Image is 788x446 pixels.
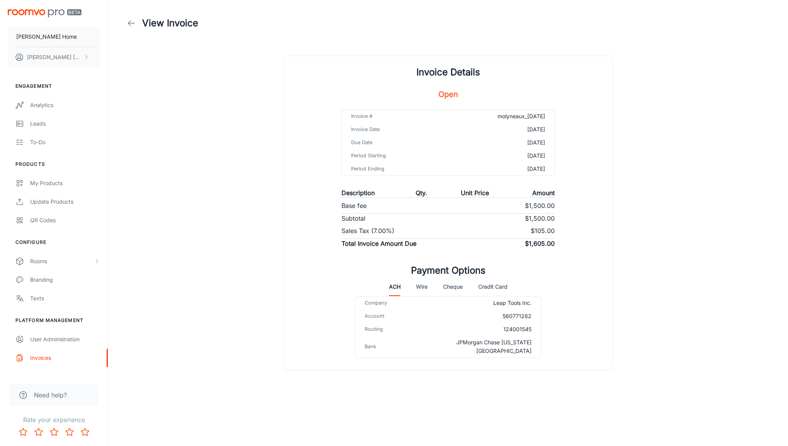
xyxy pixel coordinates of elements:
p: Amount [532,188,555,197]
p: Qty. [416,188,427,197]
td: Period Starting [342,149,447,162]
td: JPMorgan Chase [US_STATE][GEOGRAPHIC_DATA] [417,336,541,357]
div: Update Products [30,197,100,206]
div: Invoices [30,354,100,362]
td: Routing [355,323,417,336]
p: Unit Price [461,188,489,197]
h5: Open [438,89,458,100]
div: QR Codes [30,216,100,225]
td: Bank [355,336,417,357]
p: $105.00 [531,226,555,235]
td: 124001545 [417,323,541,336]
p: [PERSON_NAME] Home [16,32,77,41]
p: Sales Tax (7.00%) [341,226,394,235]
div: My Products [30,179,100,187]
td: Period Ending [342,162,447,175]
div: Leads [30,119,100,128]
p: Base fee [341,201,367,210]
p: Subtotal [341,214,365,223]
p: $1,500.00 [525,201,555,210]
button: Wire [416,277,428,296]
div: User Administration [30,335,100,344]
button: Cheque [443,277,463,296]
button: [PERSON_NAME] [GEOGRAPHIC_DATA] [8,47,100,67]
p: Total Invoice Amount Due [341,239,416,248]
p: $1,500.00 [525,214,555,223]
td: Account [355,310,417,323]
h1: Invoice Details [416,65,480,79]
div: To-do [30,138,100,146]
td: Leap Tools Inc. [417,296,541,310]
td: [DATE] [447,162,554,175]
p: Rate your experience [6,415,102,424]
p: $1,605.00 [525,239,555,248]
div: Branding [30,276,100,284]
span: Need help? [34,390,67,400]
button: ACH [389,277,401,296]
td: molyneaux_[DATE] [447,110,554,123]
td: Invoice # [342,110,447,123]
img: Roomvo PRO Beta [8,9,82,17]
p: [PERSON_NAME] [GEOGRAPHIC_DATA] [27,53,82,61]
td: Invoice Date [342,123,447,136]
td: Company [355,296,417,310]
button: Credit Card [478,277,508,296]
div: Rooms [30,257,94,266]
td: 560771282 [417,310,541,323]
h1: Payment Options [411,264,486,277]
td: [DATE] [447,136,554,149]
div: Analytics [30,101,100,109]
td: [DATE] [447,149,554,162]
p: Description [341,188,375,197]
div: Texts [30,294,100,303]
button: [PERSON_NAME] Home [8,27,100,47]
td: Due Date [342,136,447,149]
td: [DATE] [447,123,554,136]
h1: View Invoice [142,16,198,30]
